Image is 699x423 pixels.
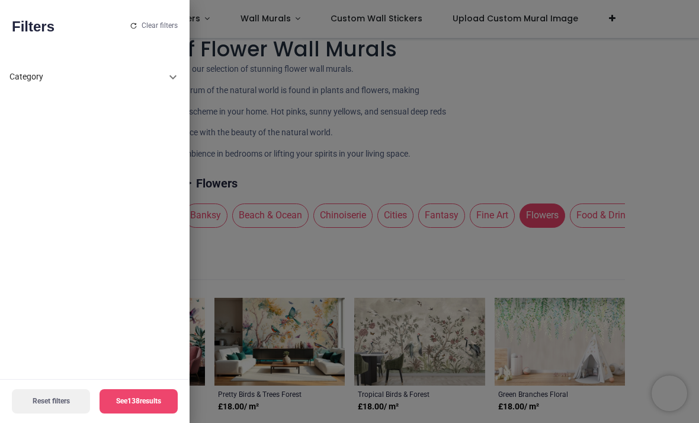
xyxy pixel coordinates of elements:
[9,63,180,91] div: Category
[652,376,687,411] iframe: Brevo live chat
[130,21,178,30] button: Clear filters
[9,71,166,83] div: Category
[12,17,54,37] h2: Filters
[100,389,178,414] button: See138results
[12,389,90,414] button: Reset filters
